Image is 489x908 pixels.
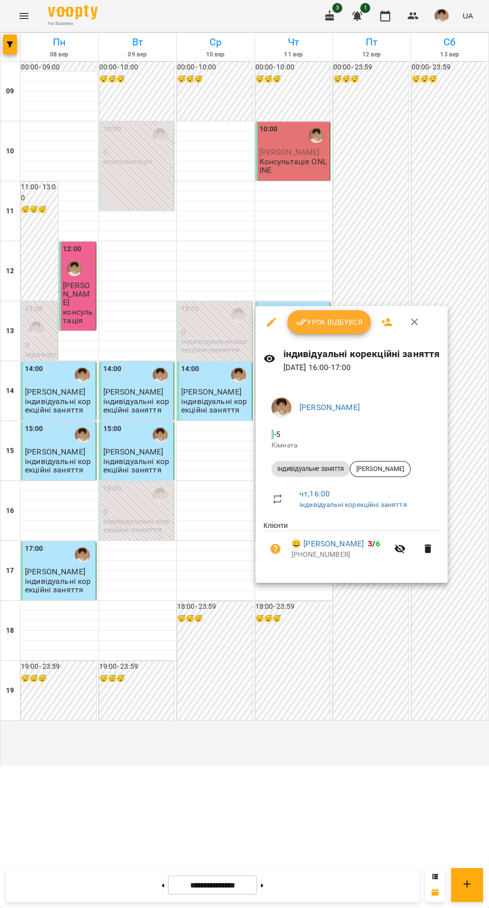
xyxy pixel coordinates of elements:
[283,362,440,374] p: [DATE] 16:00 - 17:00
[299,403,360,412] a: [PERSON_NAME]
[283,346,440,362] h6: індивідуальні корекційні заняття
[368,539,380,548] b: /
[271,430,282,439] span: - 5
[263,520,440,570] ul: Клієнти
[287,310,371,334] button: Урок відбувся
[350,461,411,477] div: [PERSON_NAME]
[299,500,407,508] a: індивідуальні корекційні заняття
[271,464,350,473] span: індивідуальне заняття
[368,539,372,548] span: 3
[271,441,432,451] p: Кімната
[291,538,364,550] a: 😀 [PERSON_NAME]
[295,316,363,328] span: Урок відбувся
[299,489,330,498] a: чт , 16:00
[271,398,291,418] img: 31d4c4074aa92923e42354039cbfc10a.jpg
[350,464,410,473] span: [PERSON_NAME]
[263,537,287,561] button: Візит ще не сплачено. Додати оплату?
[291,550,388,560] p: [PHONE_NUMBER]
[376,539,380,548] span: 6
